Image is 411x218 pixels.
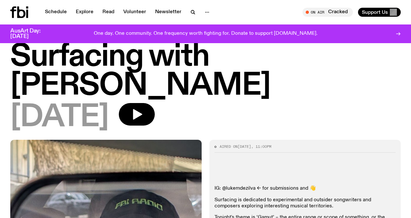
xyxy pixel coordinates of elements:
a: Schedule [41,8,71,17]
span: [DATE] [10,103,109,132]
a: Volunteer [119,8,150,17]
span: , 11:00pm [251,144,271,149]
h3: AusArt Day: [DATE] [10,28,51,39]
p: One day. One community. One frequency worth fighting for. Donate to support [DOMAIN_NAME]. [94,31,318,37]
span: [DATE] [238,144,251,149]
p: Surfacing is dedicated to experimental and outsider songwriters and composers exploring interesti... [214,197,396,209]
span: Aired on [220,144,238,149]
h1: Surfacing with [PERSON_NAME] [10,43,401,100]
button: Support Us [358,8,401,17]
button: On AirCracked [302,8,353,17]
a: Read [99,8,118,17]
p: IG: @lukemdezilva <- for submissions and 👋 [214,185,396,192]
span: Support Us [362,9,388,15]
a: Newsletter [151,8,185,17]
a: Explore [72,8,97,17]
